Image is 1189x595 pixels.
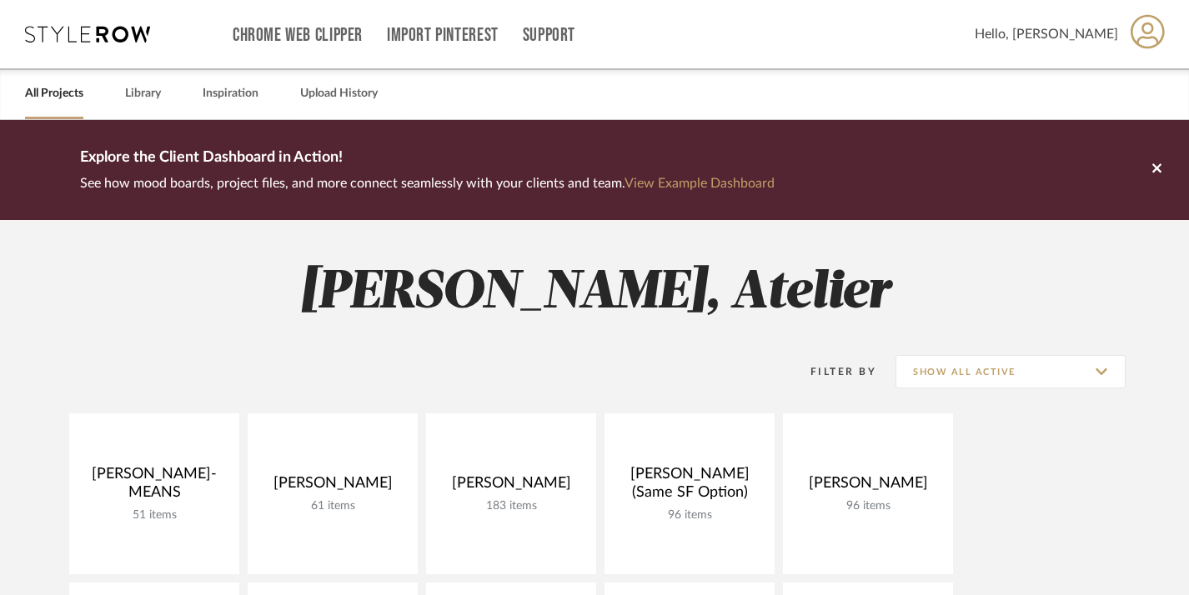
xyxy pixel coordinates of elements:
[790,177,940,190] a: View Example Dashboard
[261,499,404,513] div: 61 items
[261,474,404,499] div: [PERSON_NAME]
[245,172,940,195] p: See how mood boards, project files, and more connect seamlessly with your clients and team.
[618,508,761,522] div: 96 items
[245,145,940,172] p: Explore the Client Dashboard in Action!
[25,82,83,105] a: All Projects
[83,465,226,508] div: [PERSON_NAME]-MEANS
[125,82,161,105] a: Library
[796,474,940,499] div: [PERSON_NAME]
[83,508,226,522] div: 51 items
[63,123,228,216] img: d5d033c5-7b12-40c2-a960-1ecee1989c38.png
[439,499,583,513] div: 183 items
[975,24,1118,44] span: Hello, [PERSON_NAME]
[387,28,499,42] a: Import Pinterest
[439,474,583,499] div: [PERSON_NAME]
[789,363,876,380] div: Filter By
[618,465,761,508] div: [PERSON_NAME] (Same SF Option)
[203,82,258,105] a: Inspiration
[233,28,363,42] a: Chrome Web Clipper
[796,499,940,513] div: 96 items
[523,28,575,42] a: Support
[300,82,378,105] a: Upload History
